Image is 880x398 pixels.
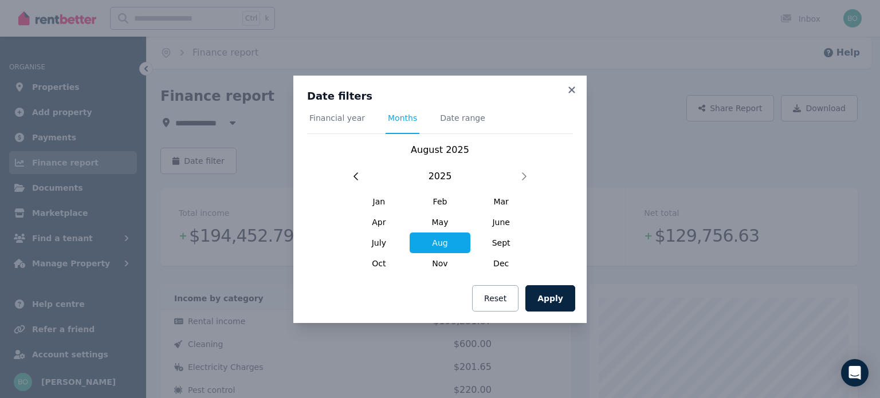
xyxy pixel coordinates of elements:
[429,170,452,183] span: 2025
[470,191,532,212] span: Mar
[411,144,469,155] span: August 2025
[410,191,471,212] span: Feb
[348,253,410,274] span: Oct
[440,112,485,124] span: Date range
[348,212,410,233] span: Apr
[410,233,471,253] span: Aug
[470,212,532,233] span: June
[472,285,518,312] button: Reset
[841,359,869,387] div: Open Intercom Messenger
[307,89,573,103] h3: Date filters
[470,233,532,253] span: Sept
[410,253,471,274] span: Nov
[307,112,573,134] nav: Tabs
[5,27,178,48] p: The Trend Micro Maximum Security settings have been synced to the Trend Micro Toolbar.
[309,112,365,124] span: Financial year
[410,212,471,233] span: May
[388,112,417,124] span: Months
[525,285,575,312] button: Apply
[470,253,532,274] span: Dec
[348,233,410,253] span: July
[348,191,410,212] span: Jan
